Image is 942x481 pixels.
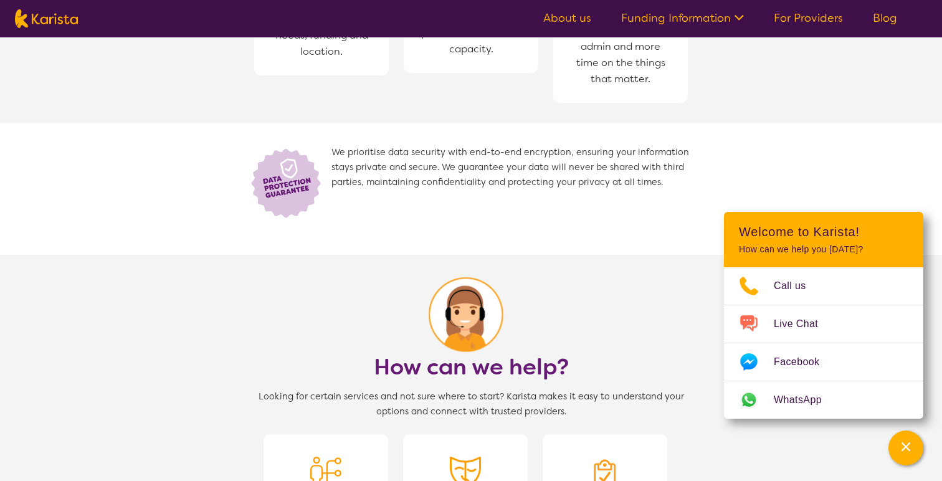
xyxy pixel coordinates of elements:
a: Funding Information [621,11,744,26]
img: Karista logo [15,9,78,28]
a: Blog [873,11,897,26]
a: About us [543,11,591,26]
p: How can we help you [DATE]? [739,244,908,255]
ul: Choose channel [724,267,923,419]
h2: Welcome to Karista! [739,224,908,239]
img: Lock icon [247,145,331,220]
div: Channel Menu [724,212,923,419]
img: Lock icon [429,277,513,352]
h1: How can we help? [374,352,569,382]
span: WhatsApp [774,391,837,409]
span: Live Chat [774,315,833,333]
button: Channel Menu [888,431,923,465]
a: Web link opens in a new tab. [724,381,923,419]
span: Looking for certain services and not sure where to start? Karista makes it easy to understand you... [247,389,695,419]
span: We prioritise data security with end-to-end encryption, ensuring your information stays private a... [331,145,695,220]
span: Call us [774,277,821,295]
a: For Providers [774,11,843,26]
span: Facebook [774,353,834,371]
